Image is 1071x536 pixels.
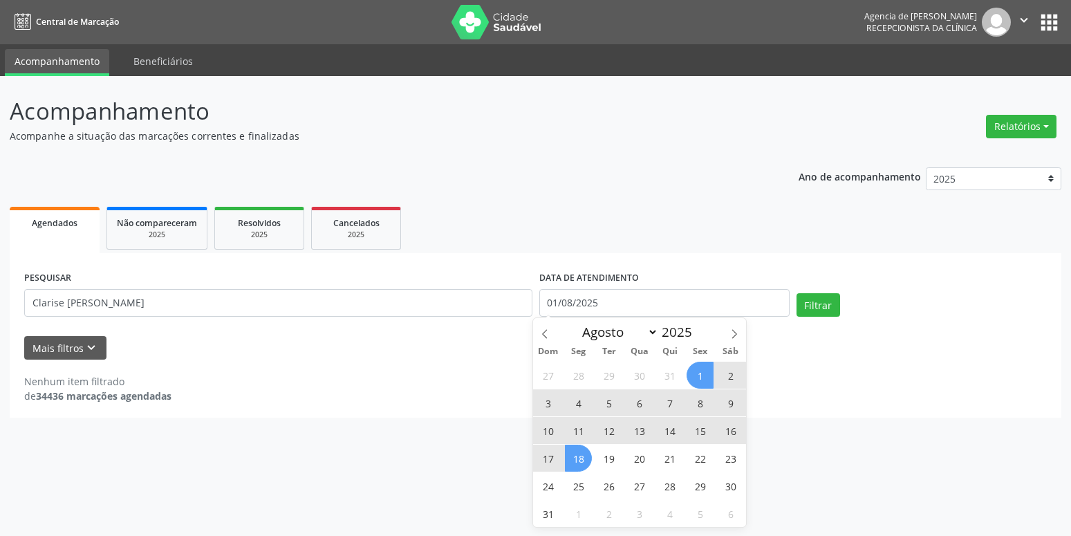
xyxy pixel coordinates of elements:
[626,445,653,472] span: Agosto 20, 2025
[5,49,109,76] a: Acompanhamento
[717,389,744,416] span: Agosto 9, 2025
[624,347,655,356] span: Qua
[717,445,744,472] span: Agosto 23, 2025
[866,22,977,34] span: Recepcionista da clínica
[595,389,622,416] span: Agosto 5, 2025
[797,293,840,317] button: Filtrar
[717,362,744,389] span: Agosto 2, 2025
[685,347,716,356] span: Sex
[225,230,294,240] div: 2025
[717,417,744,444] span: Agosto 16, 2025
[595,472,622,499] span: Agosto 26, 2025
[595,417,622,444] span: Agosto 12, 2025
[986,115,1056,138] button: Relatórios
[687,472,714,499] span: Agosto 29, 2025
[117,230,197,240] div: 2025
[717,472,744,499] span: Agosto 30, 2025
[656,500,683,527] span: Setembro 4, 2025
[565,500,592,527] span: Setembro 1, 2025
[565,417,592,444] span: Agosto 11, 2025
[10,94,746,129] p: Acompanhamento
[656,472,683,499] span: Agosto 28, 2025
[565,472,592,499] span: Agosto 25, 2025
[238,217,281,229] span: Resolvidos
[24,289,532,317] input: Nome, código do beneficiário ou CPF
[117,217,197,229] span: Não compareceram
[533,347,564,356] span: Dom
[982,8,1011,37] img: img
[687,500,714,527] span: Setembro 5, 2025
[565,389,592,416] span: Agosto 4, 2025
[1037,10,1061,35] button: apps
[539,268,639,289] label: DATA DE ATENDIMENTO
[84,340,99,355] i: keyboard_arrow_down
[32,217,77,229] span: Agendados
[656,362,683,389] span: Julho 31, 2025
[534,500,561,527] span: Agosto 31, 2025
[1016,12,1032,28] i: 
[565,362,592,389] span: Julho 28, 2025
[10,10,119,33] a: Central de Marcação
[575,322,658,342] select: Month
[658,323,704,341] input: Year
[655,347,685,356] span: Qui
[687,417,714,444] span: Agosto 15, 2025
[687,389,714,416] span: Agosto 8, 2025
[564,347,594,356] span: Seg
[539,289,790,317] input: Selecione um intervalo
[24,268,71,289] label: PESQUISAR
[36,389,171,403] strong: 34436 marcações agendadas
[36,16,119,28] span: Central de Marcação
[687,445,714,472] span: Agosto 22, 2025
[864,10,977,22] div: Agencia de [PERSON_NAME]
[626,500,653,527] span: Setembro 3, 2025
[10,129,746,143] p: Acompanhe a situação das marcações correntes e finalizadas
[534,362,561,389] span: Julho 27, 2025
[24,389,171,403] div: de
[799,167,921,185] p: Ano de acompanhamento
[534,417,561,444] span: Agosto 10, 2025
[594,347,624,356] span: Ter
[1011,8,1037,37] button: 
[322,230,391,240] div: 2025
[24,336,106,360] button: Mais filtroskeyboard_arrow_down
[534,389,561,416] span: Agosto 3, 2025
[124,49,203,73] a: Beneficiários
[656,445,683,472] span: Agosto 21, 2025
[626,472,653,499] span: Agosto 27, 2025
[565,445,592,472] span: Agosto 18, 2025
[24,374,171,389] div: Nenhum item filtrado
[595,445,622,472] span: Agosto 19, 2025
[626,389,653,416] span: Agosto 6, 2025
[595,362,622,389] span: Julho 29, 2025
[687,362,714,389] span: Agosto 1, 2025
[534,445,561,472] span: Agosto 17, 2025
[534,472,561,499] span: Agosto 24, 2025
[716,347,746,356] span: Sáb
[595,500,622,527] span: Setembro 2, 2025
[656,389,683,416] span: Agosto 7, 2025
[656,417,683,444] span: Agosto 14, 2025
[717,500,744,527] span: Setembro 6, 2025
[333,217,380,229] span: Cancelados
[626,362,653,389] span: Julho 30, 2025
[626,417,653,444] span: Agosto 13, 2025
